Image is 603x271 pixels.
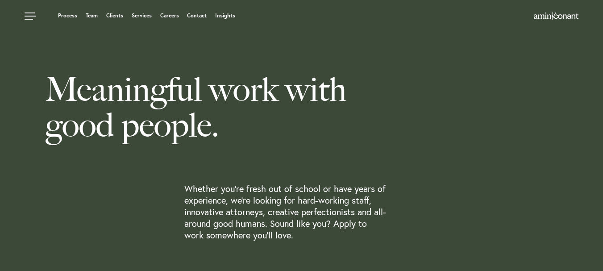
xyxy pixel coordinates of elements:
a: Careers [160,13,179,18]
a: Clients [106,13,123,18]
a: Team [86,13,98,18]
a: Home [534,13,578,20]
a: Services [132,13,152,18]
a: Insights [215,13,235,18]
img: Amini & Conant [534,13,578,20]
a: Contact [187,13,207,18]
p: Whether you’re fresh out of school or have years of experience, we’re looking for hard-working st... [184,183,387,241]
a: Process [58,13,77,18]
